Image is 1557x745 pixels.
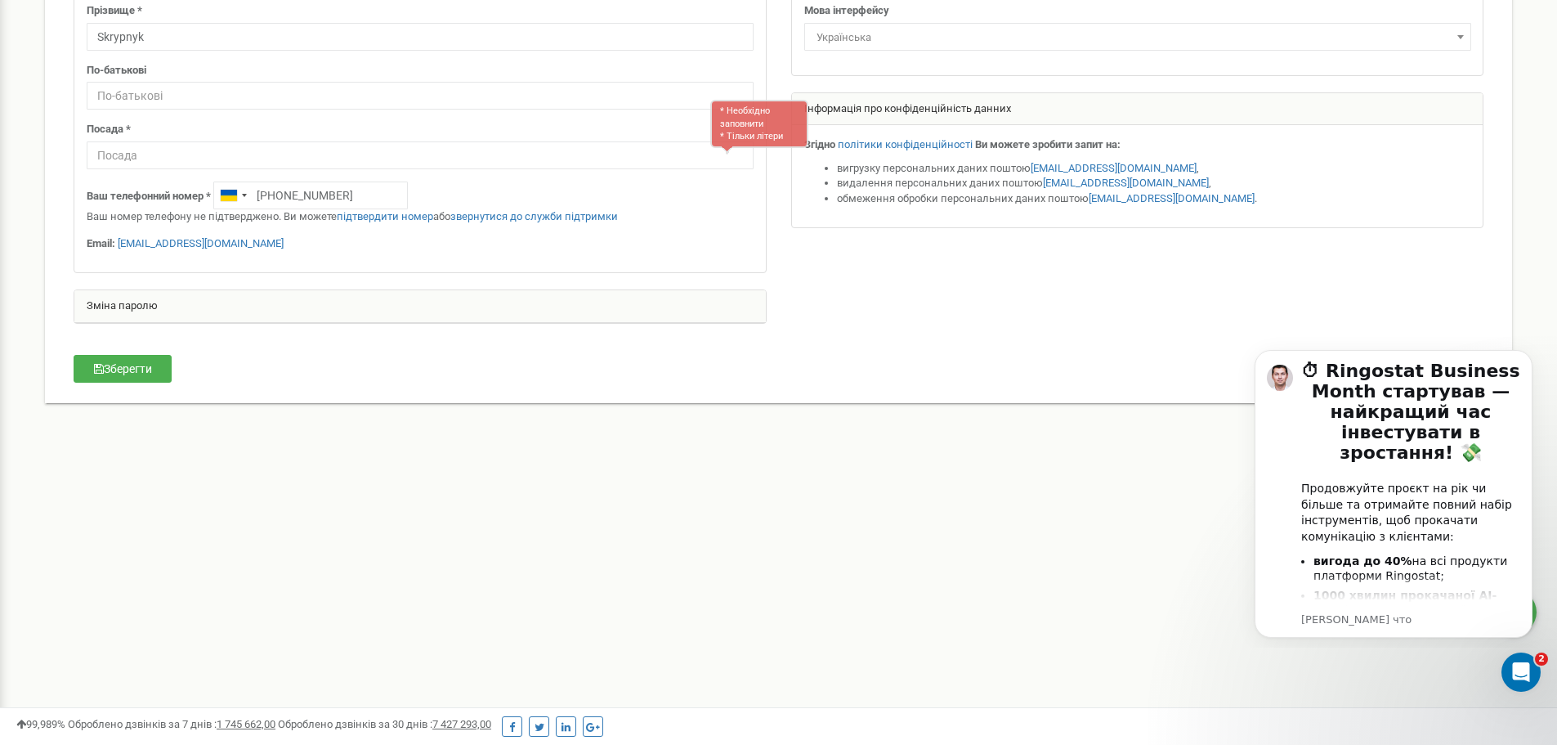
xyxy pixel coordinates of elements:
[792,93,1483,126] div: Інформація про конфіденційність данних
[838,138,973,150] a: політики конфіденційності
[87,23,754,51] input: Прізвище
[87,63,146,79] label: По-батькові
[74,355,172,383] button: Зберегти
[16,718,65,730] span: 99,989%
[450,210,618,222] a: звернутися до служби підтримки
[1031,162,1197,174] a: [EMAIL_ADDRESS][DOMAIN_NAME]
[74,290,766,323] div: Зміна паролю
[213,182,408,209] input: +1-800-555-55-55
[83,254,266,282] b: 1000 хвилин прокачаної AI-аналітики
[1043,177,1209,189] a: [EMAIL_ADDRESS][DOMAIN_NAME]
[1501,653,1541,692] iframe: Intercom live chat
[68,718,275,730] span: Оброблено дзвінків за 7 днів :
[837,176,1471,191] li: видалення персональних даних поштою ,
[710,100,808,148] div: * Необхідно заповнити * Тільки літери
[87,141,754,169] input: Посада
[1089,192,1255,204] a: [EMAIL_ADDRESS][DOMAIN_NAME]
[118,237,284,249] a: [EMAIL_ADDRESS][DOMAIN_NAME]
[87,3,142,19] label: Прізвище *
[217,718,275,730] u: 1 745 662,00
[804,3,889,19] label: Мова інтерфейсу
[804,138,835,150] strong: Згідно
[83,253,290,313] li: розмов — щоб зосередитись на стратегії, а не на прослуховуванні дзвінків.
[810,26,1465,49] span: Українська
[1230,335,1557,648] iframe: Intercom notifications сообщение
[87,122,131,137] label: Посада *
[214,182,252,209] div: Telephone country code
[278,718,491,730] span: Оброблено дзвінків за 30 днів :
[87,82,754,110] input: По-батькові
[837,161,1471,177] li: вигрузку персональних даних поштою ,
[432,718,491,730] u: 7 427 293,00
[71,277,290,292] p: Message from Eugene, sent Только что
[337,210,433,222] a: підтвердити номер
[837,191,1471,207] li: обмеження обробки персональних даних поштою .
[804,23,1471,51] span: Українська
[87,189,211,204] label: Ваш телефонний номер *
[975,138,1121,150] strong: Ви можете зробити запит на:
[87,209,754,225] p: Ваш номер телефону не підтверджено. Ви можете або
[1535,653,1548,666] span: 2
[87,237,115,249] strong: Email:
